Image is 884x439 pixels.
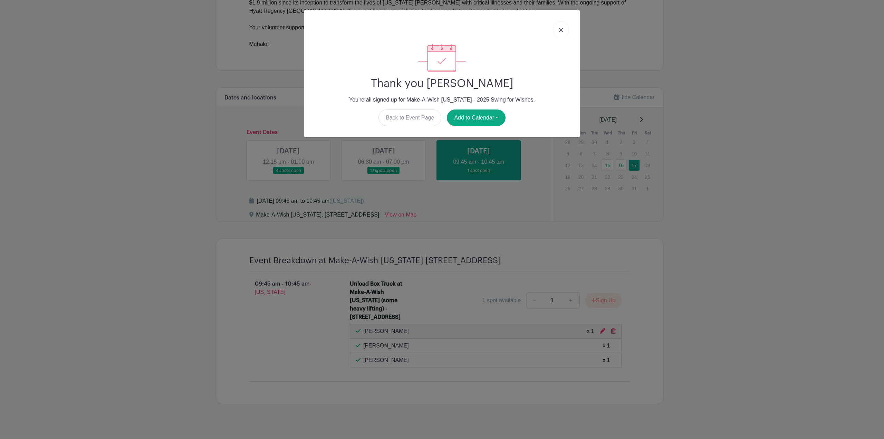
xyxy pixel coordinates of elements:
[418,44,466,71] img: signup_complete-c468d5dda3e2740ee63a24cb0ba0d3ce5d8a4ecd24259e683200fb1569d990c8.svg
[310,77,574,90] h2: Thank you [PERSON_NAME]
[378,109,442,126] a: Back to Event Page
[447,109,506,126] button: Add to Calendar
[310,96,574,104] p: You're all signed up for Make-A-Wish [US_STATE] - 2025 Swing for Wishes.
[559,28,563,32] img: close_button-5f87c8562297e5c2d7936805f587ecaba9071eb48480494691a3f1689db116b3.svg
